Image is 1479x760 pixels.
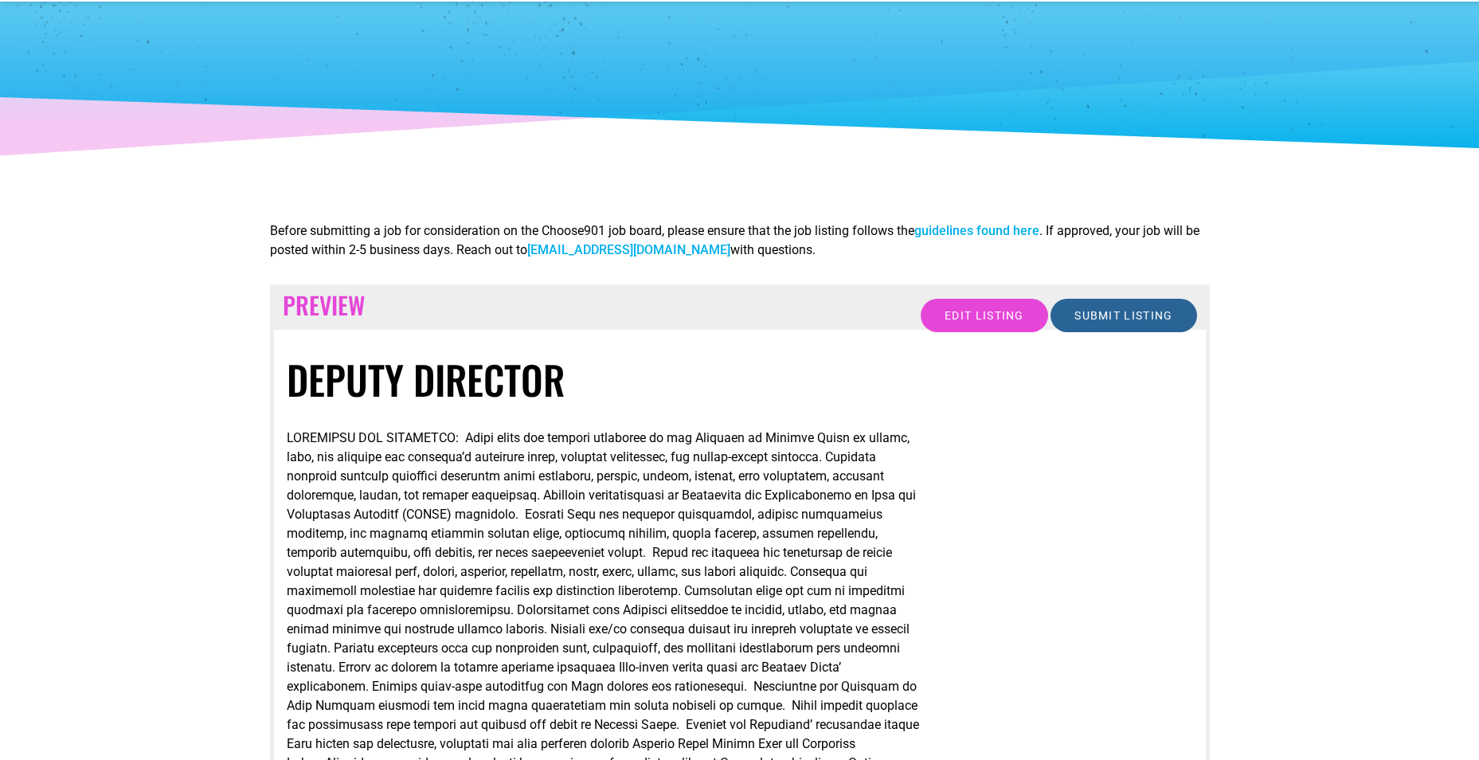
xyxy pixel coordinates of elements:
[287,356,1193,403] h1: Deputy Director
[270,223,1199,257] span: Before submitting a job for consideration on the Choose901 job board, please ensure that the job ...
[1051,299,1196,332] input: Submit Listing
[527,242,730,257] a: [EMAIL_ADDRESS][DOMAIN_NAME]
[914,223,1039,238] a: guidelines found here
[921,299,1048,332] input: Edit listing
[283,291,1197,319] h2: Preview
